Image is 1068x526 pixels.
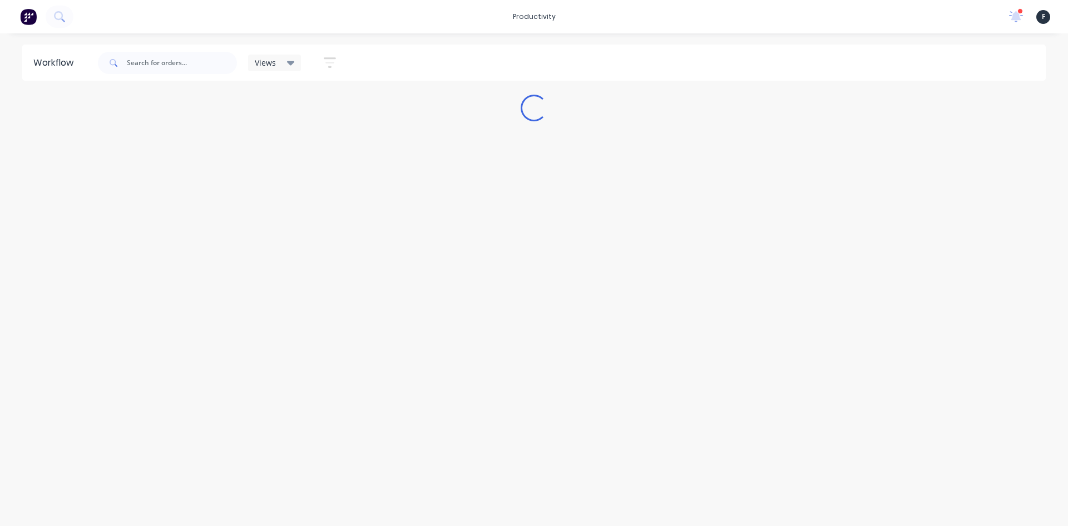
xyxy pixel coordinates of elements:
input: Search for orders... [127,52,237,74]
span: F [1042,12,1045,22]
div: Workflow [33,56,79,70]
span: Views [255,57,276,68]
div: productivity [507,8,561,25]
img: Factory [20,8,37,25]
